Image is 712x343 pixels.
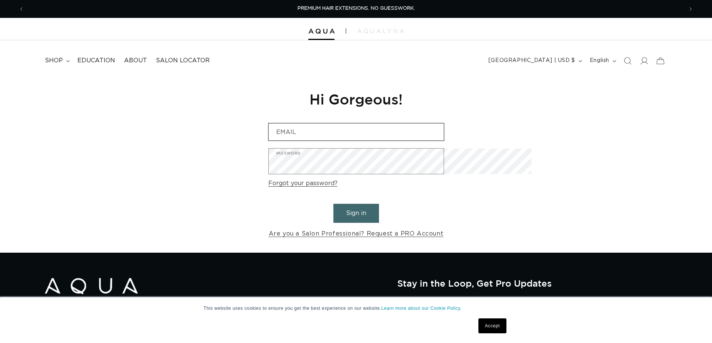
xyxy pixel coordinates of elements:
[40,52,73,69] summary: shop
[156,57,210,65] span: Salon Locator
[585,54,619,68] button: English
[45,278,138,301] img: Aqua Hair Extensions
[308,29,335,34] img: Aqua Hair Extensions
[269,124,444,140] input: Email
[381,306,462,311] a: Learn more about our Cookie Policy.
[268,178,337,189] a: Forgot your password?
[268,90,444,108] h1: Hi Gorgeous!
[151,52,214,69] a: Salon Locator
[73,52,120,69] a: Education
[682,2,699,16] button: Next announcement
[13,2,30,16] button: Previous announcement
[619,53,636,69] summary: Search
[298,6,415,11] span: PREMIUM HAIR EXTENSIONS. NO GUESSWORK.
[397,278,667,289] h2: Stay in the Loop, Get Pro Updates
[77,57,115,65] span: Education
[124,57,147,65] span: About
[488,57,575,65] span: [GEOGRAPHIC_DATA] | USD $
[204,305,509,312] p: This website uses cookies to ensure you get the best experience on our website.
[120,52,151,69] a: About
[478,318,506,333] a: Accept
[484,54,585,68] button: [GEOGRAPHIC_DATA] | USD $
[333,204,379,223] button: Sign in
[269,228,444,239] a: Are you a Salon Professional? Request a PRO Account
[357,29,404,33] img: aqualyna.com
[590,57,609,65] span: English
[45,57,63,65] span: shop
